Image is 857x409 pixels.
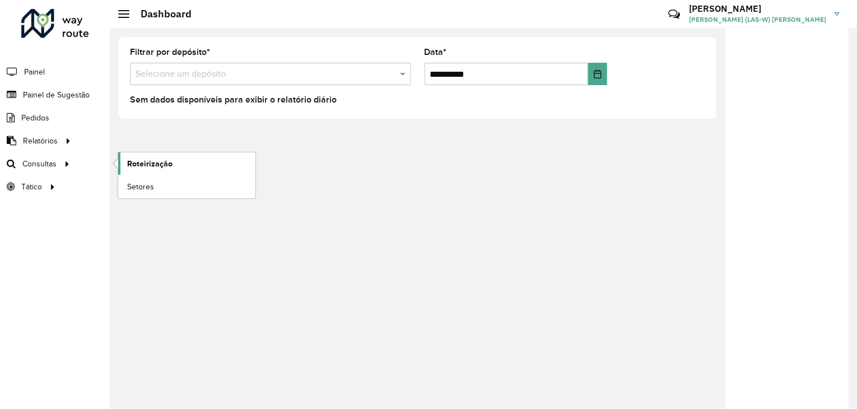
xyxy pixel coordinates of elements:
label: Sem dados disponíveis para exibir o relatório diário [130,93,337,106]
span: Consultas [22,158,57,170]
h3: [PERSON_NAME] [689,3,826,14]
a: Setores [118,175,255,198]
button: Choose Date [588,63,607,85]
h2: Dashboard [129,8,192,20]
span: Pedidos [21,112,49,124]
span: Relatórios [23,135,58,147]
span: [PERSON_NAME] (LAS-W) [PERSON_NAME] [689,15,826,25]
a: Contato Rápido [662,2,686,26]
span: Roteirização [127,158,173,170]
span: Painel [24,66,45,78]
span: Tático [21,181,42,193]
span: Painel de Sugestão [23,89,90,101]
label: Filtrar por depósito [130,45,210,59]
a: Roteirização [118,152,255,175]
label: Data [425,45,447,59]
span: Setores [127,181,154,193]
